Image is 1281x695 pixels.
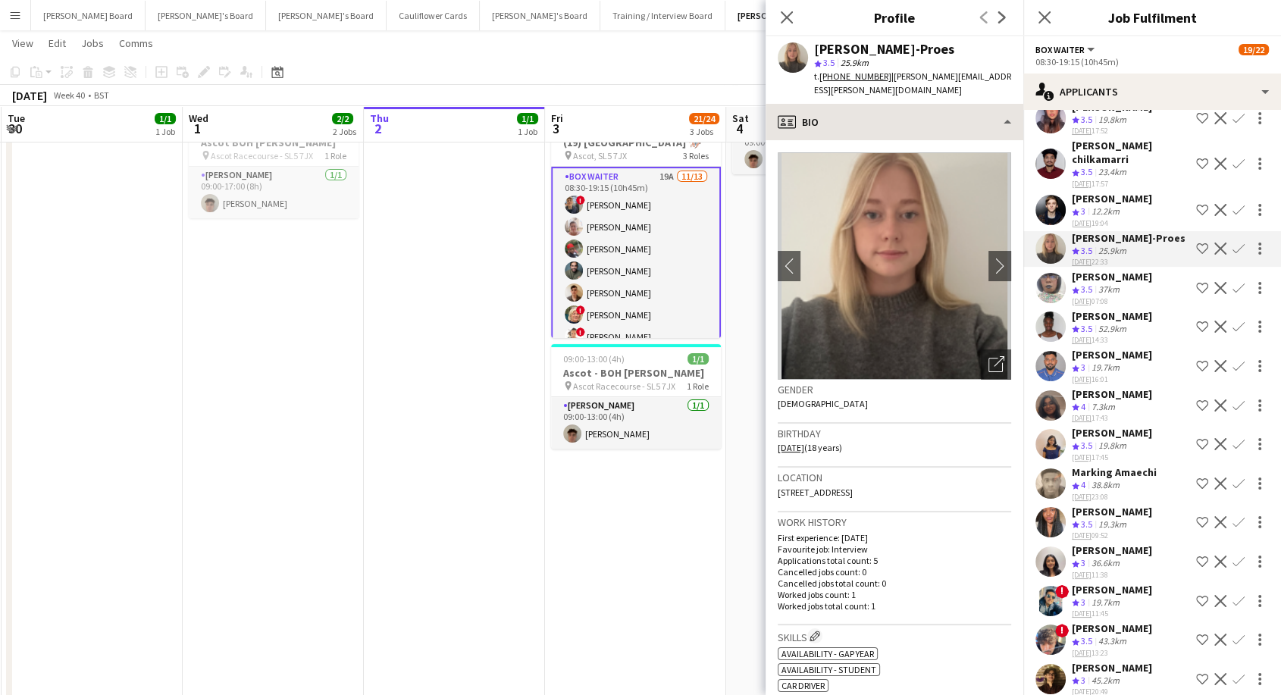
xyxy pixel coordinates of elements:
[42,33,72,53] a: Edit
[12,36,33,50] span: View
[1072,492,1092,502] tcxspan: Call 30-09-2025 via 3CX
[778,383,1011,396] h3: Gender
[186,120,208,137] span: 1
[1081,283,1092,295] span: 3.5
[1072,621,1152,635] div: [PERSON_NAME]
[480,1,600,30] button: [PERSON_NAME]'s Board
[1095,518,1129,531] div: 19.3km
[730,120,749,137] span: 4
[1239,44,1269,55] span: 19/22
[1072,179,1190,189] div: 17:57
[518,126,537,137] div: 1 Job
[551,344,721,449] app-job-card: 09:00-13:00 (4h)1/1Ascot - BOH [PERSON_NAME] Ascot Racecourse - SL5 7JX1 Role[PERSON_NAME]1/109:0...
[781,680,825,691] span: Car Driver
[1072,374,1152,384] div: 16:01
[576,305,585,315] span: !
[1072,296,1152,306] div: 07:08
[1072,648,1092,658] tcxspan: Call 01-10-2025 via 3CX
[778,628,1011,644] h3: Skills
[332,113,353,124] span: 2/2
[368,120,389,137] span: 2
[1072,583,1152,596] div: [PERSON_NAME]
[600,1,725,30] button: Training / Interview Board
[1055,624,1069,637] span: !
[387,1,480,30] button: Cauliflower Cards
[689,113,719,124] span: 21/24
[1035,44,1097,55] button: BOX Waiter
[778,578,1011,589] p: Cancelled jobs total count: 0
[687,353,709,365] span: 1/1
[119,36,153,50] span: Comms
[1095,114,1129,127] div: 19.8km
[94,89,109,101] div: BST
[1072,661,1152,675] div: [PERSON_NAME]
[1023,74,1281,110] div: Applicants
[1095,440,1129,452] div: 19.8km
[1088,362,1123,374] div: 19.7km
[1035,44,1085,55] span: BOX Waiter
[814,42,954,56] div: [PERSON_NAME]-Proes
[1072,570,1092,580] tcxspan: Call 01-10-2025 via 3CX
[1072,309,1152,323] div: [PERSON_NAME]
[155,126,175,137] div: 1 Job
[75,33,110,53] a: Jobs
[1072,126,1092,136] tcxspan: Call 29-09-2025 via 3CX
[838,57,872,68] span: 25.9km
[576,327,585,337] span: !
[1088,557,1123,570] div: 36.6km
[576,196,585,205] span: !
[1072,413,1152,423] div: 17:43
[155,113,176,124] span: 1/1
[778,589,1011,600] p: Worked jobs count: 1
[189,111,208,125] span: Wed
[211,150,313,161] span: Ascot Racecourse - SL5 7JX
[1072,413,1092,423] tcxspan: Call 30-09-2025 via 3CX
[1081,440,1092,451] span: 3.5
[1072,270,1152,283] div: [PERSON_NAME]
[1072,531,1092,540] tcxspan: Call 01-10-2025 via 3CX
[778,442,804,453] tcxspan: Call 20-10-2006 via 3CX
[189,114,359,218] app-job-card: 09:00-17:00 (8h)1/1Ascot BOH [PERSON_NAME] Ascot Racecourse - SL5 7JX1 Role[PERSON_NAME]1/109:00-...
[1072,609,1152,618] div: 11:45
[1081,362,1085,373] span: 3
[819,70,891,82] tcxspan: Call +447990326329 via 3CX
[1088,205,1123,218] div: 12.2km
[981,349,1011,380] div: Open photos pop-in
[778,427,1011,440] h3: Birthday
[551,366,721,380] h3: Ascot - BOH [PERSON_NAME]
[778,600,1011,612] p: Worked jobs total count: 1
[1072,218,1092,228] tcxspan: Call 29-09-2025 via 3CX
[1072,452,1152,462] div: 17:45
[1095,166,1129,179] div: 23.4km
[563,353,625,365] span: 09:00-13:00 (4h)
[687,380,709,392] span: 1 Role
[778,566,1011,578] p: Cancelled jobs count: 0
[146,1,266,30] button: [PERSON_NAME]'s Board
[1072,426,1152,440] div: [PERSON_NAME]
[31,1,146,30] button: [PERSON_NAME] Board
[1072,492,1157,502] div: 23:08
[766,104,1023,140] div: Bio
[778,543,1011,555] p: Favourite job: Interview
[1095,283,1123,296] div: 37km
[778,515,1011,529] h3: Work history
[1081,479,1085,490] span: 4
[5,120,25,137] span: 30
[1072,126,1152,136] div: 17:52
[778,532,1011,543] p: First experience: [DATE]
[814,70,1011,95] span: | [PERSON_NAME][EMAIL_ADDRESS][PERSON_NAME][DOMAIN_NAME]
[50,89,88,101] span: Week 40
[778,442,842,453] span: (18 years)
[781,648,874,659] span: Availability - Gap Year
[683,150,709,161] span: 3 Roles
[725,1,849,30] button: [PERSON_NAME]'s Board
[732,111,749,125] span: Sat
[551,114,721,338] app-job-card: 08:30-19:15 (10h45m)19/22(19) [GEOGRAPHIC_DATA] 🏇🏼 Ascot, SL5 7JX3 RolesBOX Waiter19A11/1308:30-1...
[1035,56,1269,67] div: 08:30-19:15 (10h45m)
[1072,609,1092,618] tcxspan: Call 01-10-2025 via 3CX
[551,111,563,125] span: Fri
[814,70,891,82] span: t.
[333,126,356,137] div: 2 Jobs
[1088,675,1123,687] div: 45.2km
